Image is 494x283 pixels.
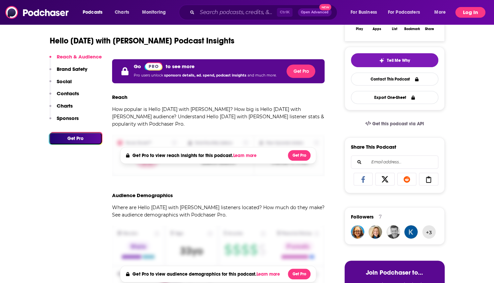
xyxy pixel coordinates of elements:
[351,8,377,17] span: For Business
[351,269,438,276] h3: Join Podchaser to...
[83,8,102,17] span: Podcasts
[360,116,429,132] a: Get this podcast via API
[404,225,418,239] img: kristen42280
[379,214,382,220] div: 7
[384,7,430,18] button: open menu
[164,73,248,78] span: sponsors details, ad. spend, podcast insights
[351,144,396,150] h3: Share This Podcast
[369,225,382,239] img: karinmcgrath
[132,153,258,158] h4: Get Pro to view reach insights for this podcast.
[425,27,434,31] div: Share
[185,5,344,20] div: Search podcasts, credits, & more...
[319,4,331,10] span: New
[392,27,397,31] div: List
[115,8,129,17] span: Charts
[144,62,163,70] a: Pro website
[49,78,72,91] button: Social
[346,7,385,18] button: open menu
[419,173,438,185] a: Copy Link
[298,8,332,16] button: Open AdvancedNew
[387,58,410,63] span: Tell Me Why
[379,58,384,63] img: tell me why sparkle
[288,269,311,279] button: Get Pro
[256,272,282,277] button: Learn more
[351,91,438,104] button: Export One-Sheet
[373,27,381,31] div: Apps
[388,8,420,17] span: For Podcasters
[57,90,79,97] p: Contacts
[112,204,325,219] p: Where are Hello [DATE] with [PERSON_NAME] listeners located? How much do they make? See audience ...
[5,6,69,19] img: Podchaser - Follow, Share and Rate Podcasts
[233,153,258,158] button: Learn more
[351,155,438,169] div: Search followers
[351,73,438,86] a: Contact This Podcast
[50,36,234,46] h1: Hello [DATE] with [PERSON_NAME] Podcast Insights
[134,70,277,81] p: Pro users unlock and much more.
[422,225,436,239] button: +3
[357,156,433,168] input: Email address...
[137,7,174,18] button: open menu
[301,11,329,14] span: Open Advanced
[57,78,72,85] p: Social
[387,225,400,239] img: petebehrens
[57,115,79,121] p: Sponsors
[375,173,395,185] a: Share on X/Twitter
[78,7,111,18] button: open menu
[277,8,293,17] span: Ctrl K
[455,7,485,18] button: Log In
[404,27,420,31] div: Bookmark
[287,64,315,78] button: Get Pro
[49,115,79,127] button: Sponsors
[351,214,374,220] span: Followers
[49,133,102,144] button: Get Pro
[354,173,373,185] a: Share on Facebook
[49,90,79,103] button: Contacts
[356,27,363,31] div: Play
[166,63,194,69] p: to see more
[112,192,173,198] h3: Audience Demographics
[430,7,454,18] button: open menu
[49,66,87,78] button: Brand Safety
[110,7,133,18] a: Charts
[144,62,163,70] img: Podchaser Pro
[351,53,438,67] button: tell me why sparkleTell Me Why
[49,53,102,66] button: Reach & Audience
[142,8,166,17] span: Monitoring
[112,94,127,100] h3: Reach
[57,53,102,60] p: Reach & Audience
[132,271,282,277] h4: Get Pro to view audience demographics for this podcast.
[351,225,364,239] img: sstorm
[49,103,73,115] button: Charts
[112,106,325,128] p: How popular is Hello [DATE] with [PERSON_NAME]? How big is Hello [DATE] with [PERSON_NAME] audien...
[57,103,73,109] p: Charts
[197,7,277,18] input: Search podcasts, credits, & more...
[434,8,446,17] span: More
[57,66,87,72] p: Brand Safety
[288,150,311,161] button: Get Pro
[372,121,424,127] span: Get this podcast via API
[134,63,141,69] p: Go
[397,173,417,185] a: Share on Reddit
